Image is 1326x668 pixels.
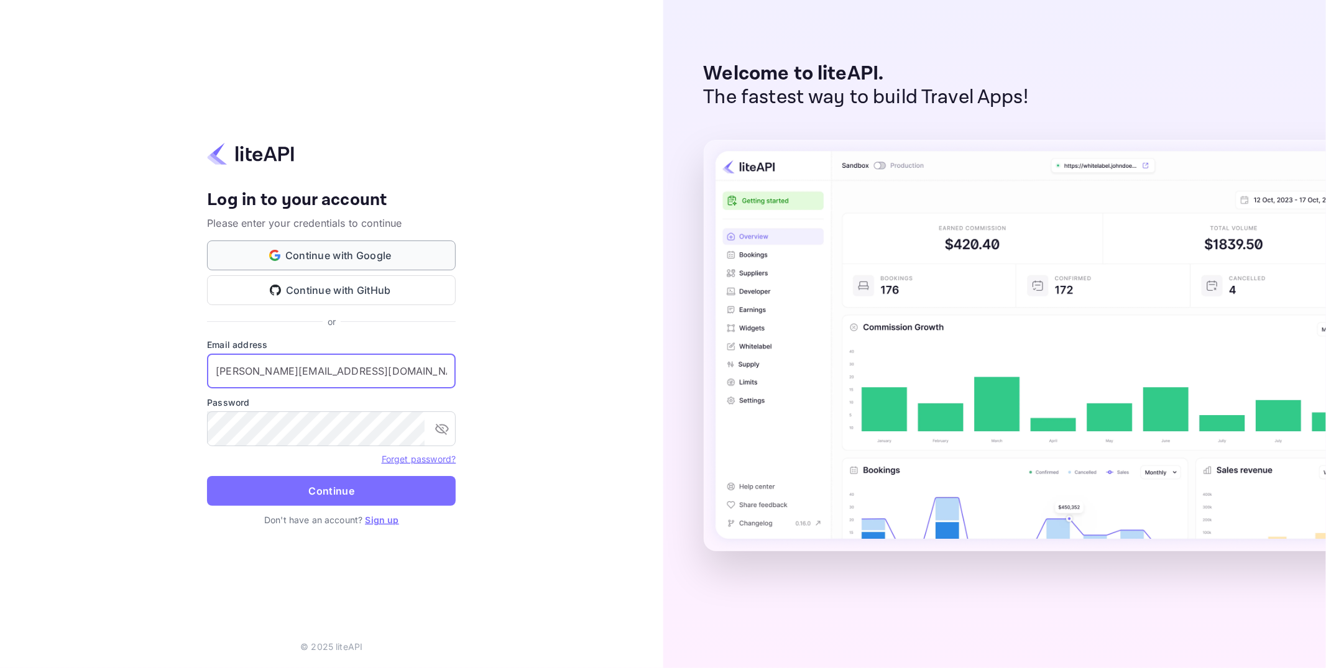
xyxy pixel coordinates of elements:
button: Continue [207,476,456,506]
label: Email address [207,338,456,351]
button: Continue with GitHub [207,275,456,305]
p: © 2025 liteAPI [300,640,362,653]
button: toggle password visibility [430,416,454,441]
a: Forget password? [382,454,456,464]
p: or [328,315,336,328]
p: Don't have an account? [207,513,456,526]
p: The fastest way to build Travel Apps! [704,86,1029,109]
p: Welcome to liteAPI. [704,62,1029,86]
input: Enter your email address [207,354,456,388]
a: Sign up [365,515,398,525]
h4: Log in to your account [207,190,456,211]
button: Continue with Google [207,240,456,270]
label: Password [207,396,456,409]
a: Forget password? [382,452,456,465]
img: liteapi [207,142,294,166]
p: Please enter your credentials to continue [207,216,456,231]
